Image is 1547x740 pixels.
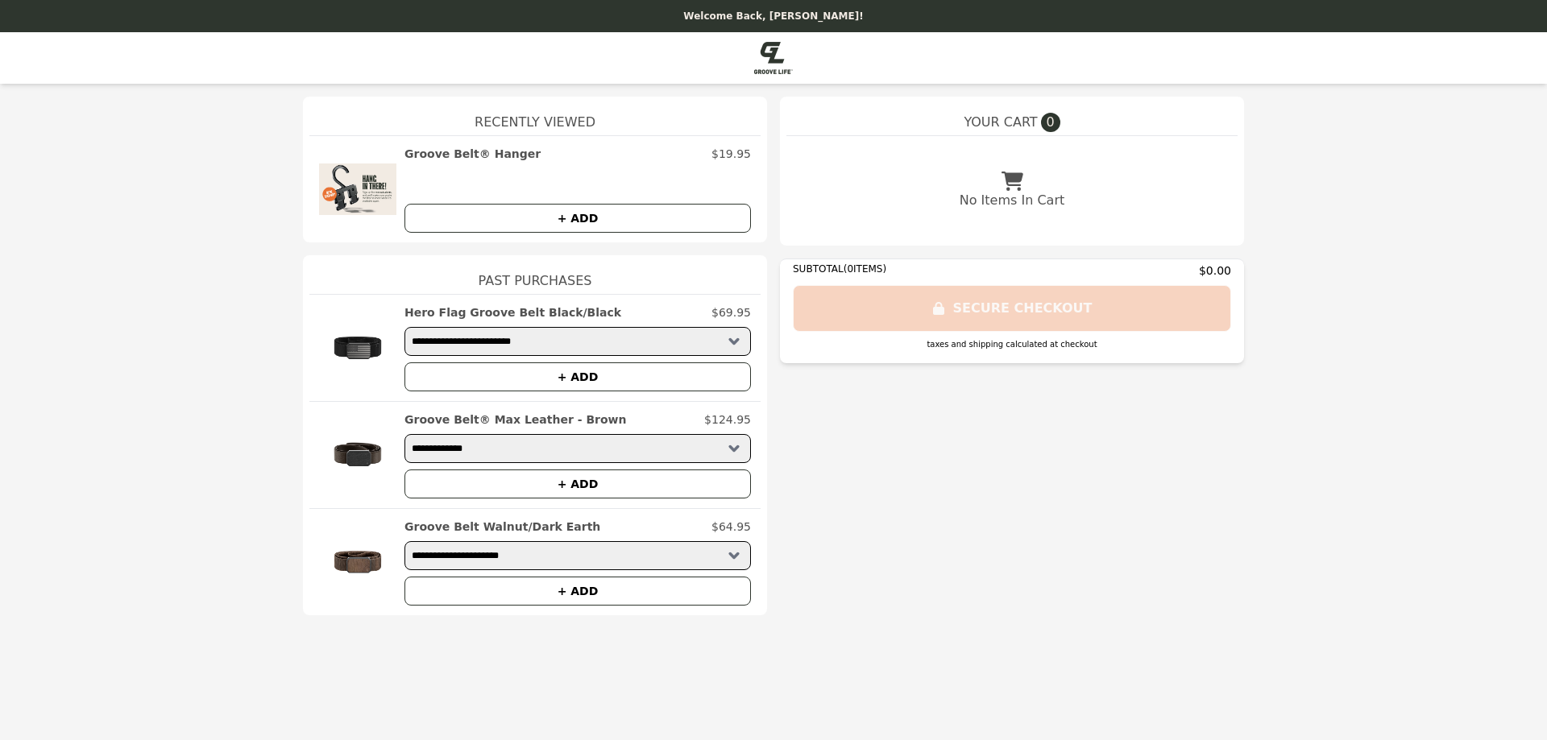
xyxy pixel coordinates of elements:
span: ( 0 ITEMS) [844,263,886,275]
img: Groove Belt Walnut/Dark Earth [319,519,396,606]
button: + ADD [404,469,751,498]
span: 0 [1041,113,1060,132]
h2: Groove Belt Walnut/Dark Earth [404,519,600,535]
select: Select a product variant [404,327,751,356]
button: + ADD [404,362,751,391]
h2: Hero Flag Groove Belt Black/Black [404,304,621,320]
p: $64.95 [711,519,751,535]
h2: Groove Belt® Max Leather - Brown [404,411,627,428]
p: $124.95 [704,411,751,428]
img: Brand Logo [754,42,793,74]
select: Select a product variant [404,541,751,570]
img: Groove Belt® Max Leather - Brown [319,411,396,498]
img: Hero Flag Groove Belt Black/Black [319,304,396,391]
div: taxes and shipping calculated at checkout [793,338,1231,350]
p: Welcome Back, [PERSON_NAME]! [10,10,1537,23]
h2: Groove Belt® Hanger [404,146,541,162]
p: $19.95 [711,146,751,162]
span: $0.00 [1199,263,1231,279]
h1: Past Purchases [309,255,761,294]
button: + ADD [404,577,751,606]
span: YOUR CART [964,113,1037,132]
select: Select a product variant [404,434,751,463]
img: Groove Belt® Hanger [319,146,396,233]
button: + ADD [404,204,751,233]
span: SUBTOTAL [793,263,844,275]
p: $69.95 [711,304,751,320]
p: No Items In Cart [960,191,1064,210]
h1: Recently Viewed [309,97,761,135]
